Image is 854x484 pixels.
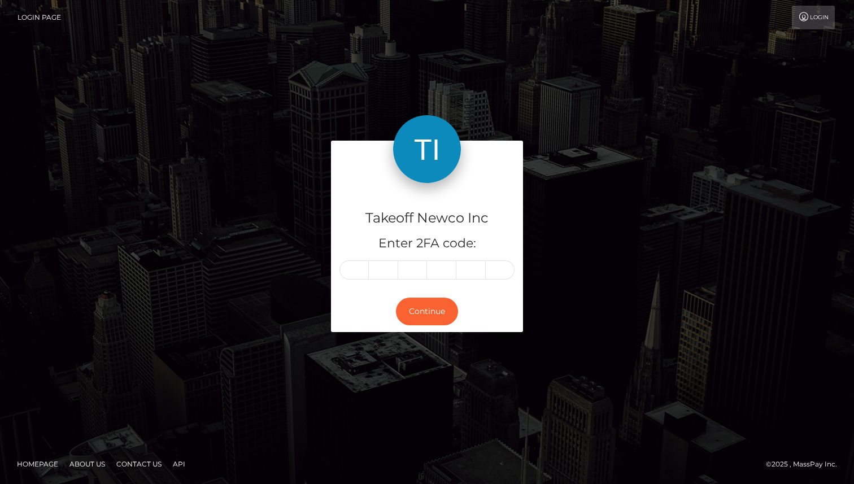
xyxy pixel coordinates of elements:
a: Login Page [18,6,61,29]
a: Homepage [12,455,63,473]
h4: Takeoff Newco Inc [339,208,515,228]
a: Login [792,6,835,29]
img: Takeoff Newco Inc [393,115,461,183]
button: Continue [396,298,458,325]
a: About Us [65,455,110,473]
h5: Enter 2FA code: [339,235,515,252]
div: © 2025 , MassPay Inc. [766,458,846,470]
a: API [168,455,190,473]
a: Contact Us [112,455,166,473]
